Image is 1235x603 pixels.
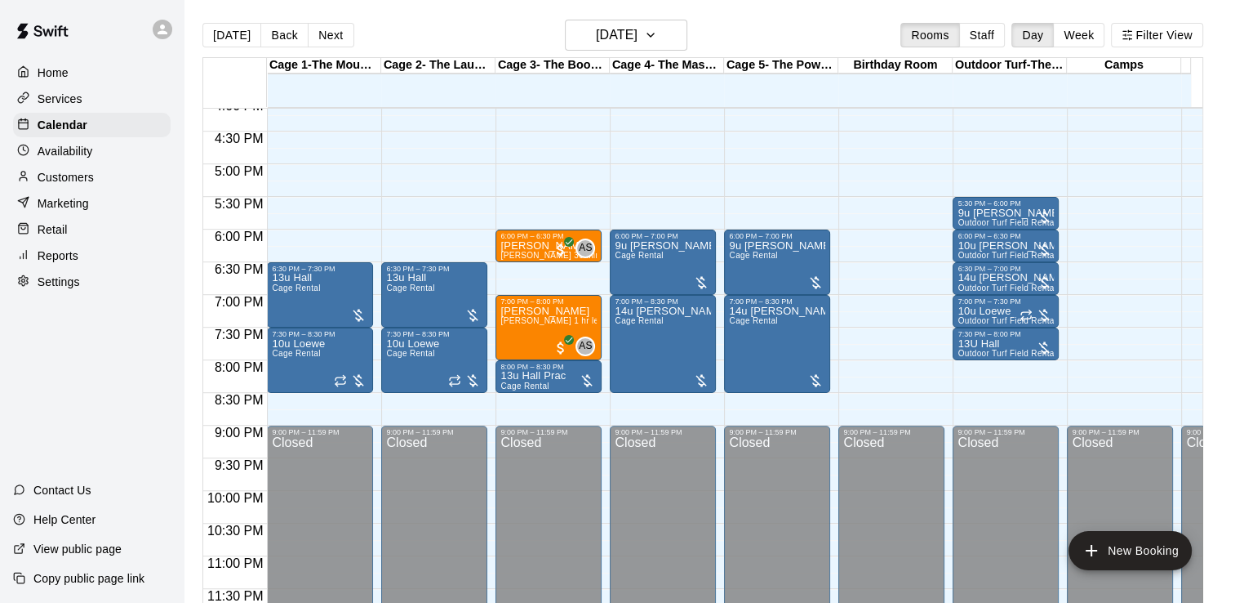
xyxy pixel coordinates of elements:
[900,23,959,47] button: Rooms
[267,58,381,74] div: Cage 1-The Mound Lab
[202,23,261,47] button: [DATE]
[953,197,1059,230] div: 5:30 PM – 6:00 PM: 9u Hutchins Prac
[957,349,1056,358] span: Outdoor Turf Field Rental
[38,143,93,159] p: Availability
[386,265,482,273] div: 6:30 PM – 7:30 PM
[13,191,171,216] a: Marketing
[1053,23,1104,47] button: Week
[724,230,830,295] div: 6:00 PM – 7:00 PM: 9u HUtchins Prac
[500,428,597,436] div: 9:00 PM – 11:59 PM
[386,428,482,436] div: 9:00 PM – 11:59 PM
[500,297,597,306] div: 7:00 PM – 8:00 PM
[843,428,940,436] div: 9:00 PM – 11:59 PM
[381,328,487,393] div: 7:30 PM – 8:30 PM: 10u Loewe
[38,248,78,264] p: Reports
[610,295,716,393] div: 7:00 PM – 8:30 PM: 14u Ramirez/13u Hall Prac
[211,458,268,472] span: 9:30 PM
[1020,309,1033,322] span: Recurring event
[211,328,268,342] span: 7:30 PM
[1067,58,1181,74] div: Camps
[500,382,549,391] span: Cage Rental
[953,262,1059,295] div: 6:30 PM – 7:00 PM: 14u Ramirez
[38,221,68,238] p: Retail
[13,217,171,242] a: Retail
[582,239,595,258] span: Andy Schmid
[615,316,663,325] span: Cage Rental
[565,20,687,51] button: [DATE]
[957,316,1056,325] span: Outdoor Turf Field Rental
[953,328,1059,360] div: 7:30 PM – 8:00 PM: 13U Hall
[729,232,825,240] div: 6:00 PM – 7:00 PM
[386,330,482,338] div: 7:30 PM – 8:30 PM
[272,265,368,273] div: 6:30 PM – 7:30 PM
[13,113,171,137] a: Calendar
[13,139,171,163] a: Availability
[615,251,663,260] span: Cage Rental
[13,87,171,111] a: Services
[211,393,268,407] span: 8:30 PM
[38,274,80,290] p: Settings
[495,230,602,262] div: 6:00 PM – 6:30 PM: Tenley Quent
[33,541,122,557] p: View public page
[203,556,267,570] span: 11:00 PM
[38,169,94,185] p: Customers
[211,132,268,145] span: 4:30 PM
[500,232,597,240] div: 6:00 PM – 6:30 PM
[953,295,1059,328] div: 7:00 PM – 7:30 PM: 10u Loewe
[386,349,434,358] span: Cage Rental
[500,363,597,371] div: 8:00 PM – 8:30 PM
[386,284,434,293] span: Cage Rental
[272,330,368,338] div: 7:30 PM – 8:30 PM
[272,349,320,358] span: Cage Rental
[957,428,1054,436] div: 9:00 PM – 11:59 PM
[334,374,347,387] span: Recurring event
[610,230,716,295] div: 6:00 PM – 7:00 PM: 9u HUtchins Prac
[724,58,838,74] div: Cage 5- The Power Alley
[596,24,637,47] h6: [DATE]
[203,491,267,505] span: 10:00 PM
[211,262,268,276] span: 6:30 PM
[615,297,711,306] div: 7:00 PM – 8:30 PM
[957,218,1056,227] span: Outdoor Turf Field Rental
[267,328,373,393] div: 7:30 PM – 8:30 PM: 10u Loewe
[38,117,87,133] p: Calendar
[38,195,89,212] p: Marketing
[729,297,825,306] div: 7:00 PM – 8:30 PM
[381,262,487,328] div: 6:30 PM – 7:30 PM: 13u Hall
[553,340,569,356] span: All customers have paid
[957,265,1054,273] div: 6:30 PM – 7:00 PM
[13,165,171,190] a: Customers
[582,337,595,356] span: Andy Schmid
[1111,23,1202,47] button: Filter View
[957,284,1056,293] span: Outdoor Turf Field Rental
[615,232,711,240] div: 6:00 PM – 7:00 PM
[381,58,495,74] div: Cage 2- The Launch Pad
[211,360,268,374] span: 8:00 PM
[729,251,777,260] span: Cage Rental
[272,284,320,293] span: Cage Rental
[729,428,825,436] div: 9:00 PM – 11:59 PM
[729,316,777,325] span: Cage Rental
[211,164,268,178] span: 5:00 PM
[448,374,461,387] span: Recurring event
[33,570,144,587] p: Copy public page link
[308,23,353,47] button: Next
[838,58,953,74] div: Birthday Room
[575,239,595,258] div: Andy Schmid
[13,270,171,294] a: Settings
[959,23,1006,47] button: Staff
[957,232,1054,240] div: 6:00 PM – 6:30 PM
[13,243,171,268] a: Reports
[1011,23,1054,47] button: Day
[610,58,724,74] div: Cage 4- The Mash Zone
[495,295,602,360] div: 7:00 PM – 8:00 PM: Paxton Quent
[957,297,1054,306] div: 7:00 PM – 7:30 PM
[953,230,1059,262] div: 6:00 PM – 6:30 PM: 10u Bruce
[13,60,171,85] a: Home
[1068,531,1192,570] button: add
[260,23,309,47] button: Back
